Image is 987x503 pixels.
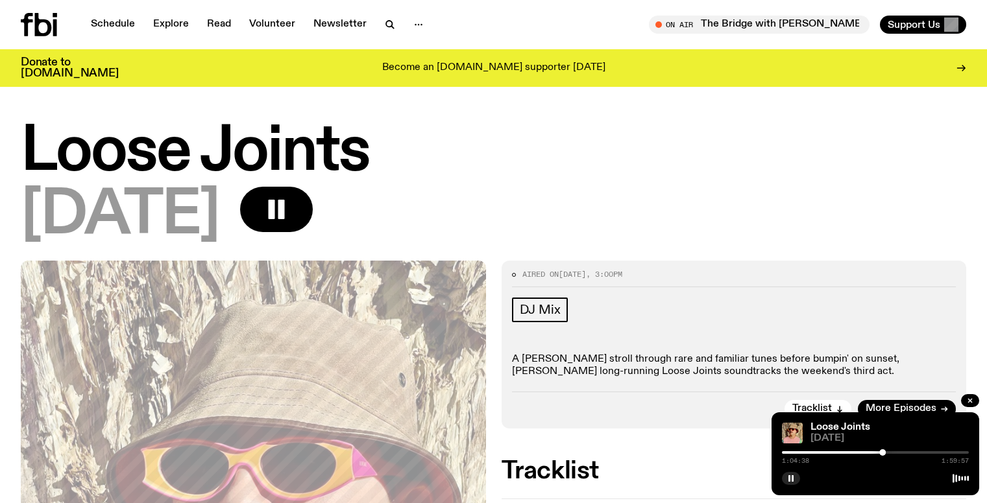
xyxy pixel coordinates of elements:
[663,19,863,29] span: Tune in live
[810,422,870,432] a: Loose Joints
[782,458,809,464] span: 1:04:38
[649,16,870,34] button: On AirThe Bridge with [PERSON_NAME]
[942,458,969,464] span: 1:59:57
[21,123,966,181] h1: Loose Joints
[792,404,832,414] span: Tracklist
[512,298,568,322] a: DJ Mix
[382,62,605,74] p: Become an [DOMAIN_NAME] supporter [DATE]
[785,400,851,418] button: Tracklist
[880,16,966,34] button: Support Us
[888,19,940,30] span: Support Us
[522,269,559,279] span: Aired on
[306,16,374,34] a: Newsletter
[241,16,303,34] a: Volunteer
[199,16,239,34] a: Read
[21,57,119,79] h3: Donate to [DOMAIN_NAME]
[512,353,957,378] p: A [PERSON_NAME] stroll through rare and familiar tunes before bumpin' on sunset, [PERSON_NAME] lo...
[810,434,969,443] span: [DATE]
[502,460,967,483] h2: Tracklist
[782,423,803,443] img: Tyson stands in front of a paperbark tree wearing orange sunglasses, a suede bucket hat and a pin...
[21,187,219,245] span: [DATE]
[145,16,197,34] a: Explore
[866,404,936,414] span: More Episodes
[520,303,561,317] span: DJ Mix
[559,269,586,279] span: [DATE]
[858,400,956,418] a: More Episodes
[83,16,143,34] a: Schedule
[586,269,622,279] span: , 3:00pm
